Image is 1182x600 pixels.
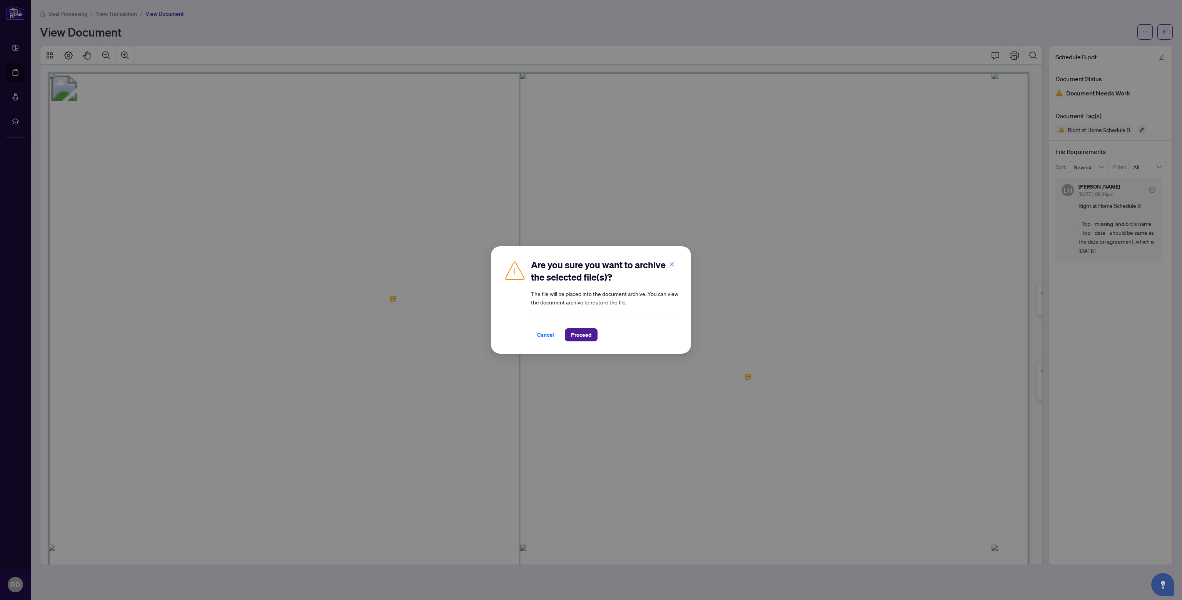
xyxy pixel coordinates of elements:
span: close [669,262,674,267]
button: Proceed [565,328,598,341]
button: Cancel [531,328,560,341]
button: Open asap [1151,573,1174,596]
img: Caution Icon [503,259,526,282]
span: Cancel [537,329,554,341]
article: The file will be placed into the document archive. You can view the document archive to restore t... [531,289,679,306]
h2: Are you sure you want to archive the selected file(s)? [531,259,679,283]
span: Proceed [571,329,591,341]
